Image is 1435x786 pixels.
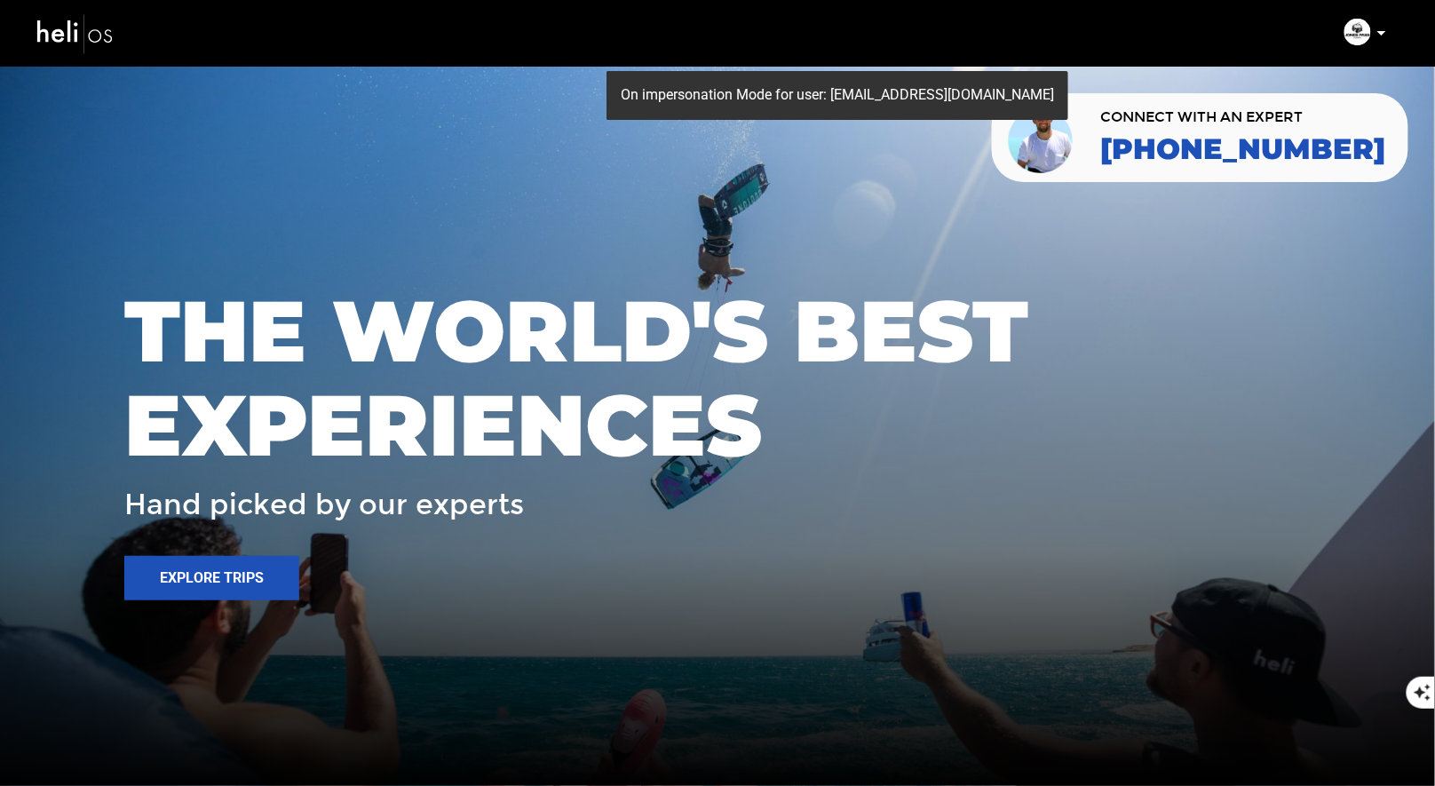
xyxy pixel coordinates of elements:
[36,10,115,57] img: heli-logo
[1005,100,1079,175] img: contact our team
[124,284,1311,472] span: THE WORLD'S BEST EXPERIENCES
[607,71,1068,120] div: On impersonation Mode for user: [EMAIL_ADDRESS][DOMAIN_NAME]
[1101,110,1386,124] span: CONNECT WITH AN EXPERT
[124,556,299,600] button: Explore Trips
[1344,19,1371,45] img: 0f80bbfaad78f7ff96916ddbf38e542e.png
[1101,133,1386,165] a: [PHONE_NUMBER]
[124,489,524,520] span: Hand picked by our experts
